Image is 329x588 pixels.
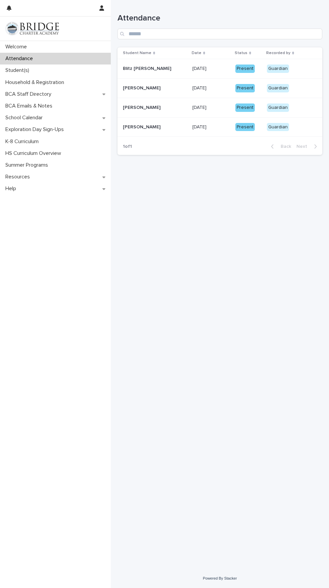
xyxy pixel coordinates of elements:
[3,91,57,97] p: BCA Staff Directory
[117,138,137,155] p: 1 of 1
[5,22,59,35] img: V1C1m3IdTEidaUdm9Hs0
[294,143,322,150] button: Next
[3,185,21,192] p: Help
[123,65,173,72] p: Blitz [PERSON_NAME]
[192,84,208,91] p: [DATE]
[192,49,201,57] p: Date
[3,126,69,133] p: Exploration Day Sign-Ups
[117,59,322,79] tr: Blitz [PERSON_NAME]Blitz [PERSON_NAME] [DATE][DATE] PresentGuardian
[3,162,53,168] p: Summer Programs
[123,84,162,91] p: [PERSON_NAME]
[117,117,322,137] tr: [PERSON_NAME][PERSON_NAME] [DATE][DATE] PresentGuardian
[3,115,48,121] p: School Calendar
[235,49,247,57] p: Status
[117,29,322,39] input: Search
[266,49,290,57] p: Recorded by
[117,98,322,117] tr: [PERSON_NAME][PERSON_NAME] [DATE][DATE] PresentGuardian
[267,103,289,112] div: Guardian
[235,123,255,131] div: Present
[267,123,289,131] div: Guardian
[3,174,35,180] p: Resources
[267,65,289,73] div: Guardian
[235,103,255,112] div: Present
[235,65,255,73] div: Present
[123,123,162,130] p: [PERSON_NAME]
[123,103,162,111] p: [PERSON_NAME]
[266,143,294,150] button: Back
[277,144,291,149] span: Back
[235,84,255,92] div: Present
[3,79,69,86] p: Household & Registration
[192,123,208,130] p: [DATE]
[3,67,35,74] p: Student(s)
[192,65,208,72] p: [DATE]
[296,144,311,149] span: Next
[3,103,58,109] p: BCA Emails & Notes
[3,138,44,145] p: K-8 Curriculum
[267,84,289,92] div: Guardian
[3,150,66,157] p: HS Curriculum Overview
[3,55,38,62] p: Attendance
[3,44,32,50] p: Welcome
[203,576,237,580] a: Powered By Stacker
[123,49,151,57] p: Student Name
[117,13,322,23] h1: Attendance
[117,78,322,98] tr: [PERSON_NAME][PERSON_NAME] [DATE][DATE] PresentGuardian
[192,103,208,111] p: [DATE]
